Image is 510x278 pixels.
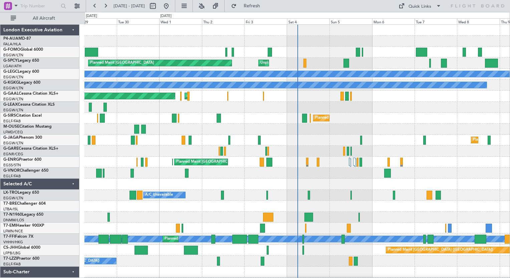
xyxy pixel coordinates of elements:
[165,234,270,244] div: Planned Maint [GEOGRAPHIC_DATA] ([GEOGRAPHIC_DATA])
[17,16,70,21] span: All Aircraft
[372,18,415,24] div: Mon 6
[3,213,22,217] span: T7-N1960
[3,262,21,267] a: EGLF/FAB
[457,18,499,24] div: Wed 8
[3,114,16,118] span: G-SIRS
[3,64,21,69] a: LGAV/ATH
[3,169,20,173] span: G-VNOR
[187,91,225,101] div: AOG Maint Dusseldorf
[3,141,23,146] a: EGGW/LTN
[159,18,202,24] div: Wed 1
[3,103,18,107] span: G-LEAX
[202,18,244,24] div: Thu 2
[3,235,15,239] span: T7-FFI
[3,158,41,162] a: G-ENRGPraetor 600
[3,191,18,195] span: LX-TRO
[86,13,97,19] div: [DATE]
[3,48,43,52] a: G-FOMOGlobal 6000
[3,119,21,124] a: EGLF/FAB
[415,18,457,24] div: Tue 7
[3,213,43,217] a: T7-N1960Legacy 650
[7,13,72,24] button: All Aircraft
[395,1,445,11] button: Quick Links
[3,246,18,250] span: CS-JHH
[3,163,21,168] a: EGSS/STN
[3,125,52,129] a: M-OUSECitation Mustang
[3,48,20,52] span: G-FOMO
[3,251,21,256] a: LFPB/LBG
[388,245,493,255] div: Planned Maint [GEOGRAPHIC_DATA] ([GEOGRAPHIC_DATA])
[3,136,42,140] a: G-JAGAPhenom 300
[90,58,154,68] div: Planned Maint [GEOGRAPHIC_DATA]
[3,147,58,151] a: G-GARECessna Citation XLS+
[3,152,23,157] a: EGNR/CEG
[113,3,145,9] span: [DATE] - [DATE]
[3,202,46,206] a: T7-BREChallenger 604
[3,218,24,223] a: DNMM/LOS
[3,169,48,173] a: G-VNORChallenger 650
[3,108,23,113] a: EGGW/LTN
[3,86,23,91] a: EGGW/LTN
[3,92,19,96] span: G-GAAL
[3,224,16,228] span: T7-EMI
[244,18,287,24] div: Fri 3
[3,235,33,239] a: T7-FFIFalcon 7X
[3,257,17,261] span: T7-LZZI
[3,92,58,96] a: G-GAALCessna Citation XLS+
[260,58,329,68] div: Unplanned Maint [GEOGRAPHIC_DATA]
[3,59,39,63] a: G-SPCYLegacy 650
[3,147,19,151] span: G-GARE
[3,103,55,107] a: G-LEAXCessna Citation XLS
[3,42,21,47] a: FALA/HLA
[315,113,420,123] div: Planned Maint [GEOGRAPHIC_DATA] ([GEOGRAPHIC_DATA])
[74,18,116,24] div: Mon 29
[3,81,19,85] span: G-KGKG
[3,114,42,118] a: G-SIRSCitation Excel
[3,196,23,201] a: EGGW/LTN
[287,18,329,24] div: Sat 4
[3,75,23,80] a: EGGW/LTN
[3,37,31,41] a: P4-AUAMD-87
[3,37,18,41] span: P4-AUA
[3,70,18,74] span: G-LEGC
[3,81,40,85] a: G-KGKGLegacy 600
[3,130,23,135] a: LFMD/CEQ
[329,18,372,24] div: Sun 5
[3,174,21,179] a: EGLF/FAB
[238,4,266,8] span: Refresh
[3,246,40,250] a: CS-JHHGlobal 6000
[160,13,172,19] div: [DATE]
[409,3,431,10] div: Quick Links
[176,157,281,167] div: Planned Maint [GEOGRAPHIC_DATA] ([GEOGRAPHIC_DATA])
[3,125,19,129] span: M-OUSE
[3,158,19,162] span: G-ENRG
[3,70,39,74] a: G-LEGCLegacy 600
[3,59,18,63] span: G-SPCY
[3,97,23,102] a: EGGW/LTN
[3,240,23,245] a: VHHH/HKG
[3,257,39,261] a: T7-LZZIPraetor 600
[117,18,159,24] div: Tue 30
[20,1,59,11] input: Trip Number
[3,224,44,228] a: T7-EMIHawker 900XP
[3,229,23,234] a: LFMN/NCE
[3,191,39,195] a: LX-TROLegacy 650
[3,202,17,206] span: T7-BRE
[3,53,23,58] a: EGGW/LTN
[3,136,19,140] span: G-JAGA
[3,207,18,212] a: LTBA/ISL
[145,190,173,200] div: A/C Unavailable
[228,1,268,11] button: Refresh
